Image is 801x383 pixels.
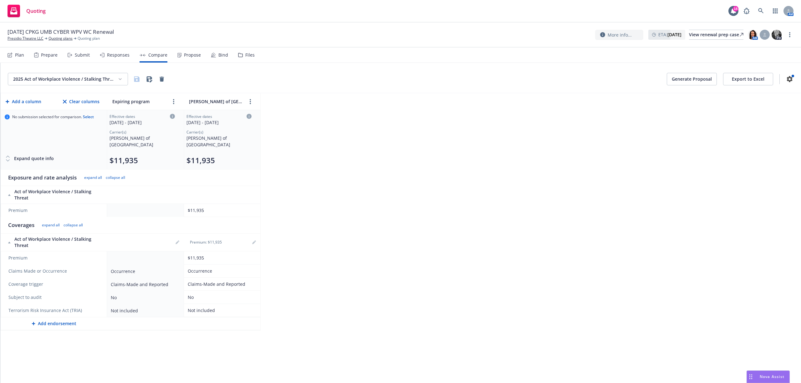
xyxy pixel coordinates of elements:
button: Add a column [4,95,43,108]
span: ETA : [658,31,681,38]
div: Occurrence [188,268,254,274]
a: Quoting [5,2,48,20]
button: Generate Proposal [667,73,717,85]
a: Switch app [769,5,782,17]
a: Presidio Theatre LLC [8,36,43,41]
a: more [247,98,254,105]
div: [PERSON_NAME] of [GEOGRAPHIC_DATA] [110,135,175,148]
div: Act of Workplace Violence / Stalking Threat [8,189,101,201]
div: Plan [15,53,24,58]
button: Export to Excel [723,73,773,85]
span: No submission selected for comparison. [12,114,94,119]
a: View renewal prep case [689,30,743,40]
div: Not included [111,307,177,314]
button: Clear columns [62,95,101,108]
div: Responses [107,53,130,58]
span: Premium [8,207,100,214]
div: Occurrence [111,268,177,275]
div: Drag to move [747,371,755,383]
span: Claims Made or Occurrence [8,268,100,274]
input: Expiring program [111,97,167,106]
div: Effective dates [186,114,252,119]
button: collapse all [106,175,125,180]
span: [DATE] CPKG UMB CYBER WPV WC Renewal [8,28,114,36]
div: 2025 Act of Workplace Violence / Stalking Threat - WPV [13,76,115,82]
button: 2025 Act of Workplace Violence / Stalking Threat - WPV [8,73,128,85]
div: Act of Workplace Violence / Stalking Threat [8,236,101,249]
span: Nova Assist [760,374,784,379]
span: Coverage trigger [8,281,100,287]
a: Report a Bug [740,5,753,17]
img: photo [772,30,782,40]
button: Nova Assist [747,370,790,383]
div: Files [245,53,255,58]
span: Terrorism Risk Insurance Act (TRIA) [8,307,100,314]
a: more [170,98,177,105]
a: Search [755,5,767,17]
div: Carrier(s) [186,129,252,135]
a: Quoting plans [48,36,73,41]
div: View renewal prep case [689,30,743,39]
strong: [DATE] [667,32,681,38]
div: Total premium (click to edit billing info) [186,155,252,165]
div: Total premium (click to edit billing info) [110,155,175,165]
button: Expand quote info [5,152,54,165]
div: Submit [75,53,90,58]
span: Subject to audit [8,294,100,300]
button: Add endorsement [1,317,107,330]
div: Click to edit column carrier quote details [186,114,252,126]
div: Premium: $11,935 [186,240,226,245]
span: More info... [608,32,632,38]
div: Not included [188,307,254,314]
span: Quoting [26,8,46,13]
div: Effective dates [110,114,175,119]
div: $11,935 [188,254,254,261]
div: Claims-Made and Reported [111,281,177,288]
button: collapse all [64,223,83,228]
div: No [188,294,254,300]
div: Prepare [41,53,58,58]
button: $11,935 [186,155,215,165]
div: Coverages [8,221,34,229]
a: more [786,31,793,38]
button: More info... [595,30,643,40]
img: photo [748,30,758,40]
button: $11,935 [110,155,138,165]
div: Propose [184,53,201,58]
span: Premium [8,255,100,261]
div: Exposure and rate analysis [8,174,77,181]
div: [DATE] - [DATE] [110,119,175,126]
div: Carrier(s) [110,129,175,135]
div: Bind [218,53,228,58]
button: expand all [42,223,60,228]
span: Quoting plan [78,36,100,41]
a: editPencil [174,239,181,246]
div: [DATE] - [DATE] [186,119,252,126]
button: expand all [84,175,102,180]
div: No [111,294,177,301]
div: Compare [148,53,167,58]
div: [PERSON_NAME] of [GEOGRAPHIC_DATA] [186,135,252,148]
div: $11,935 [188,207,254,214]
div: Claims-Made and Reported [188,281,254,287]
div: 18 [733,6,738,12]
a: editPencil [250,239,258,246]
input: Lloyd's of London [187,97,244,106]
